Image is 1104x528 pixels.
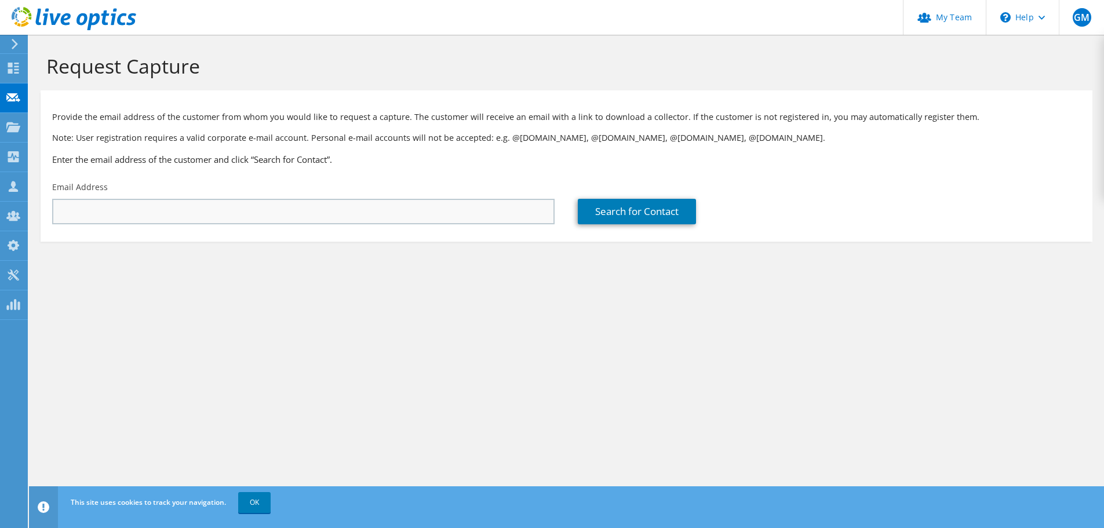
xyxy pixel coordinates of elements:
[1073,8,1091,27] span: GM
[52,132,1081,144] p: Note: User registration requires a valid corporate e-mail account. Personal e-mail accounts will ...
[52,181,108,193] label: Email Address
[71,497,226,507] span: This site uses cookies to track your navigation.
[1000,12,1011,23] svg: \n
[52,153,1081,166] h3: Enter the email address of the customer and click “Search for Contact”.
[52,111,1081,123] p: Provide the email address of the customer from whom you would like to request a capture. The cust...
[238,492,271,513] a: OK
[46,54,1081,78] h1: Request Capture
[578,199,696,224] a: Search for Contact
